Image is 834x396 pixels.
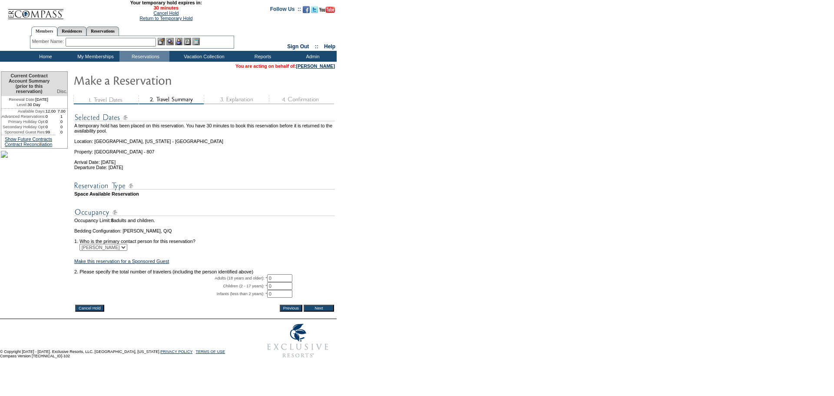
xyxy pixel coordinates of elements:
td: 0 [56,119,67,124]
img: Exclusive Resorts [259,319,337,363]
td: 2. Please specify the total number of travelers (including the person identified above) [74,269,335,274]
img: b_edit.gif [158,38,165,45]
img: Subscribe to our YouTube Channel [319,7,335,13]
img: Make Reservation [73,71,247,89]
input: Cancel Hold [75,305,104,312]
span: :: [315,43,318,50]
td: Infants (less than 2 years): * [74,290,267,298]
td: Occupancy Limit: adults and children. [74,218,335,223]
td: A temporary hold has been placed on this reservation. You have 30 minutes to book this reservatio... [74,123,335,133]
span: 30 minutes [68,5,264,10]
img: View [166,38,174,45]
div: Member Name: [32,38,66,45]
td: 0 [56,124,67,130]
img: Shot-14-008.jpg [1,151,8,158]
td: Departure Date: [DATE] [74,165,335,170]
td: Reservations [119,51,169,62]
a: Contract Reconciliation [5,142,53,147]
img: Compass Home [7,2,64,20]
a: Sign Out [287,43,309,50]
td: Primary Holiday Opt: [1,119,46,124]
td: Home [20,51,69,62]
td: 0 [46,124,56,130]
input: Previous [280,305,302,312]
span: Disc. [57,89,67,94]
a: Cancel Hold [153,10,179,16]
td: Advanced Reservations: [1,114,46,119]
a: PRIVACY POLICY [160,349,192,354]
td: 1 [56,114,67,119]
td: Property: [GEOGRAPHIC_DATA] - 807 [74,144,335,154]
a: Residences [57,27,86,36]
img: subTtlSelectedDates.gif [74,112,335,123]
span: Renewal Date: [9,97,35,102]
td: 99 [46,130,56,135]
a: TERMS OF USE [196,349,225,354]
img: Impersonate [175,38,182,45]
img: step2_state2.gif [139,95,204,104]
td: Admin [287,51,337,62]
a: Make this reservation for a Sponsored Guest [74,259,169,264]
td: My Memberships [69,51,119,62]
img: b_calculator.gif [192,38,200,45]
a: Return to Temporary Hold [140,16,193,21]
td: Reports [237,51,287,62]
a: Subscribe to our YouTube Channel [319,9,335,14]
td: Sponsored Guest Res: [1,130,46,135]
td: Current Contract Account Summary (prior to this reservation) [1,72,56,96]
td: Arrival Date: [DATE] [74,154,335,165]
td: Adults (18 years and older): * [74,274,267,282]
td: Space Available Reservation [74,191,335,196]
img: Become our fan on Facebook [303,6,310,13]
td: Available Days: [1,109,46,114]
input: Next [304,305,334,312]
td: Follow Us :: [270,5,301,16]
img: subTtlResType.gif [74,180,335,191]
a: Show Future Contracts [5,136,52,142]
img: subTtlOccupancy.gif [74,207,335,218]
td: Secondary Holiday Opt: [1,124,46,130]
a: Reservations [86,27,119,36]
a: Follow us on Twitter [311,9,318,14]
td: 0 [46,114,56,119]
span: Level: [17,102,27,107]
img: step3_state1.gif [204,95,269,104]
a: Members [31,27,58,36]
span: 8 [111,218,113,223]
td: [DATE] [1,96,56,102]
td: 7.00 [56,109,67,114]
a: [PERSON_NAME] [296,63,335,69]
img: Follow us on Twitter [311,6,318,13]
td: Vacation Collection [169,51,237,62]
span: You are acting on behalf of: [235,63,335,69]
img: step1_state3.gif [73,95,139,104]
td: Bedding Configuration: [PERSON_NAME], Q/Q [74,228,335,233]
img: step4_state1.gif [269,95,334,104]
img: Reservations [184,38,191,45]
td: 12.00 [46,109,56,114]
td: Location: [GEOGRAPHIC_DATA], [US_STATE] - [GEOGRAPHIC_DATA] [74,133,335,144]
a: Become our fan on Facebook [303,9,310,14]
td: 0 [46,119,56,124]
td: 0 [56,130,67,135]
td: 30 Day [1,102,56,109]
td: 1. Who is the primary contact person for this reservation? [74,233,335,244]
td: Children (2 - 17 years): * [74,282,267,290]
a: Help [324,43,335,50]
